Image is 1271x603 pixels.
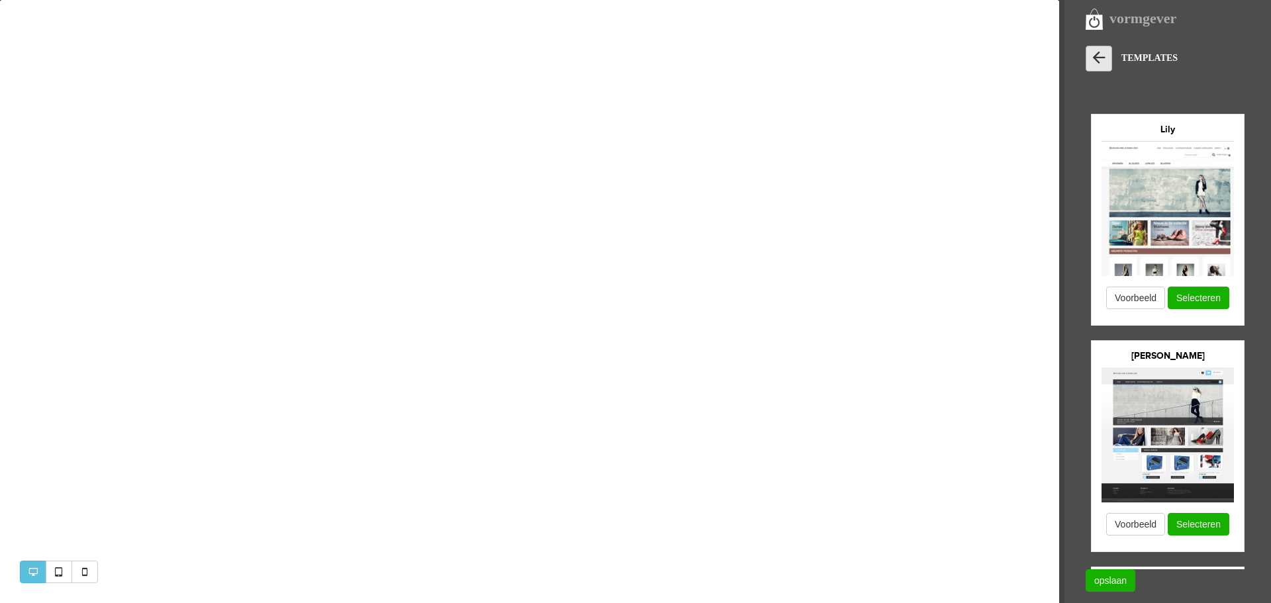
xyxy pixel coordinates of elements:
[1106,287,1165,309] button: Voorbeeld
[1100,125,1235,134] h3: Lily
[1086,569,1135,592] a: opslaan
[1102,141,1234,276] img: lily-preview-thumb.jpg
[1168,513,1229,535] button: Selecteren
[1168,287,1229,309] button: Selecteren
[1106,513,1165,535] button: Voorbeeld
[46,561,72,583] a: Tablet
[1102,367,1234,502] img: sacha-preview-thumb.jpg
[1121,53,1178,63] span: TEMPLATES
[71,561,98,583] a: Mobile
[20,561,46,583] a: Desktop
[1100,351,1235,361] h3: [PERSON_NAME]
[1109,10,1176,26] strong: vormgever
